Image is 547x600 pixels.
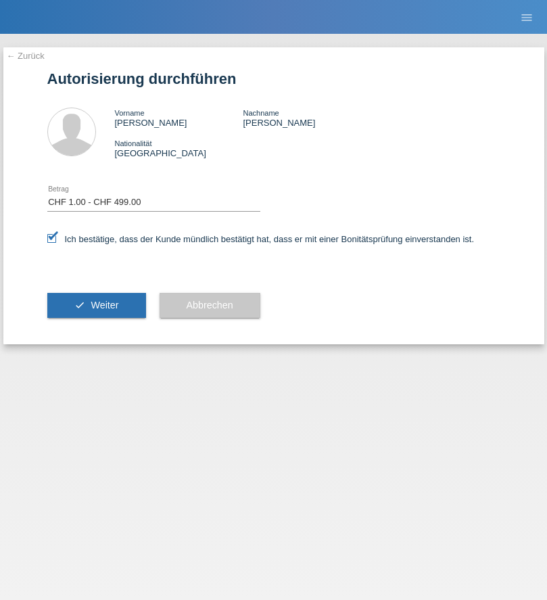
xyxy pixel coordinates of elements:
span: Abbrechen [187,300,233,310]
i: check [74,300,85,310]
span: Nachname [243,109,279,117]
button: check Weiter [47,293,146,319]
div: [PERSON_NAME] [115,108,243,128]
div: [PERSON_NAME] [243,108,371,128]
button: Abbrechen [160,293,260,319]
label: Ich bestätige, dass der Kunde mündlich bestätigt hat, dass er mit einer Bonitätsprüfung einversta... [47,234,475,244]
span: Vorname [115,109,145,117]
div: [GEOGRAPHIC_DATA] [115,138,243,158]
a: ← Zurück [7,51,45,61]
a: menu [513,13,540,21]
i: menu [520,11,533,24]
h1: Autorisierung durchführen [47,70,500,87]
span: Nationalität [115,139,152,147]
span: Weiter [91,300,118,310]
